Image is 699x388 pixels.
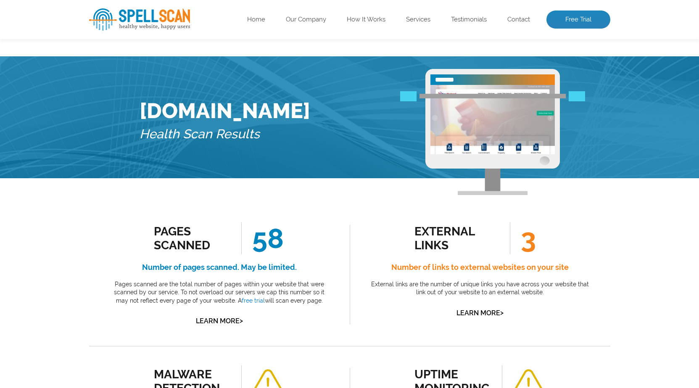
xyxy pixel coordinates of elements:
[425,69,560,195] img: Free Webiste Analysis
[430,85,555,154] img: Free Website Analysis
[369,261,591,274] h4: Number of links to external websites on your site
[456,309,504,317] a: Learn More>
[400,91,585,101] img: Free Webiste Analysis
[510,222,536,254] span: 3
[414,224,491,252] div: external links
[154,224,230,252] div: Pages Scanned
[108,261,331,274] h4: Number of pages scanned. May be limited.
[108,280,331,305] p: Pages scanned are the total number of pages within your website that were scanned by our service....
[500,307,504,319] span: >
[369,280,591,297] p: External links are the number of unique links you have across your website that link out of your ...
[140,123,310,145] h5: Health Scan Results
[242,297,265,304] a: free trial
[241,222,284,254] span: 58
[140,98,310,123] h1: [DOMAIN_NAME]
[196,317,243,325] a: Learn More>
[240,315,243,327] span: >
